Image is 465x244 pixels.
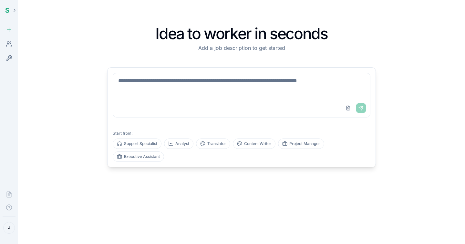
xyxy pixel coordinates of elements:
[8,225,10,230] span: J
[113,139,161,149] button: Support Specialist
[113,131,370,136] p: Start from:
[3,222,15,234] button: J
[196,139,230,149] button: Translator
[5,6,9,14] span: S
[278,139,324,149] button: Project Manager
[107,44,376,52] p: Add a job description to get started
[113,151,164,162] button: Executive Assistant
[164,139,193,149] button: Analyst
[233,139,275,149] button: Content Writer
[107,26,376,41] h1: Idea to worker in seconds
